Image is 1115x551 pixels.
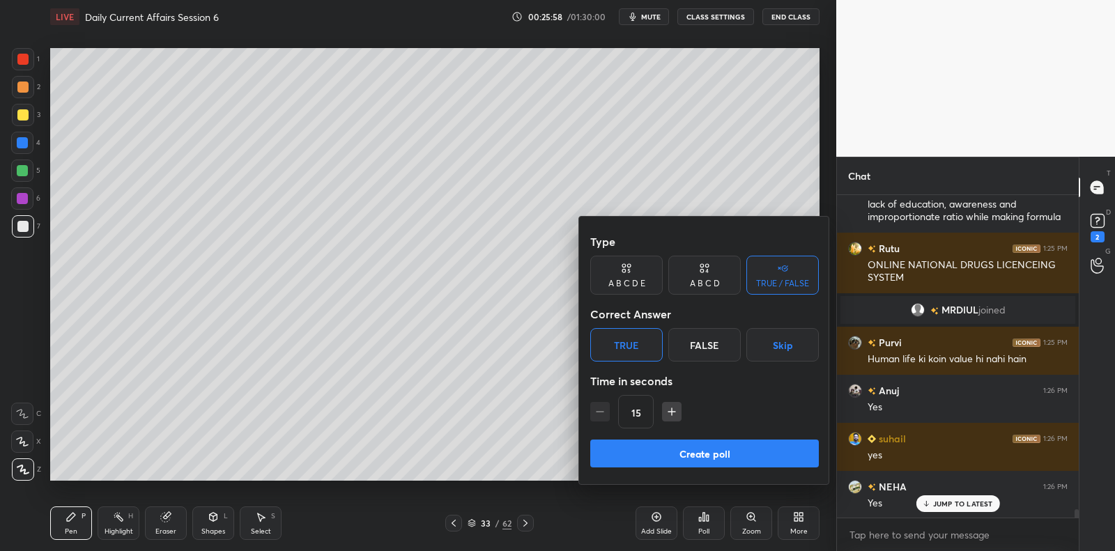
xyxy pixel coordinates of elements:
div: False [668,328,741,362]
button: Skip [746,328,819,362]
div: A B C D [690,279,720,288]
div: True [590,328,663,362]
button: Create poll [590,440,819,467]
div: Correct Answer [590,300,819,328]
div: TRUE / FALSE [756,279,809,288]
div: Time in seconds [590,367,819,395]
div: A B C D E [608,279,645,288]
div: Type [590,228,819,256]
